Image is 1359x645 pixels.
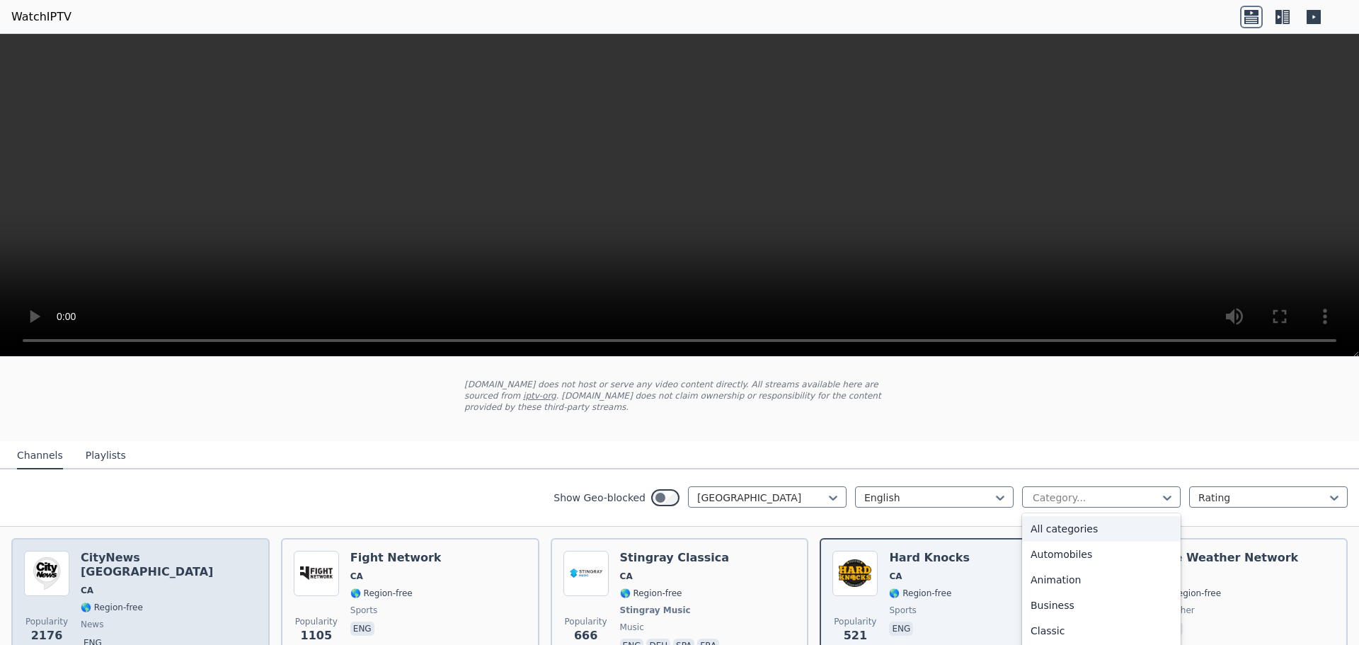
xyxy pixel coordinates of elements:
[294,551,339,596] img: Fight Network
[1022,542,1181,567] div: Automobiles
[620,605,691,616] span: Stingray Music
[350,622,374,636] p: eng
[350,588,413,599] span: 🌎 Region-free
[86,443,126,469] button: Playlists
[889,622,913,636] p: eng
[11,8,71,25] a: WatchIPTV
[1159,551,1298,565] h6: The Weather Network
[81,602,143,613] span: 🌎 Region-free
[889,571,902,582] span: CA
[565,616,607,627] span: Popularity
[24,551,69,596] img: CityNews Toronto
[25,616,68,627] span: Popularity
[17,443,63,469] button: Channels
[889,551,970,565] h6: Hard Knocks
[350,551,442,565] h6: Fight Network
[464,379,895,413] p: [DOMAIN_NAME] does not host or serve any video content directly. All streams available here are s...
[31,627,63,644] span: 2176
[620,571,633,582] span: CA
[295,616,338,627] span: Popularity
[301,627,333,644] span: 1105
[1159,605,1195,616] span: weather
[844,627,867,644] span: 521
[620,551,730,565] h6: Stingray Classica
[1022,516,1181,542] div: All categories
[81,619,103,630] span: news
[350,605,377,616] span: sports
[620,588,682,599] span: 🌎 Region-free
[1022,593,1181,618] div: Business
[350,571,363,582] span: CA
[554,491,646,505] label: Show Geo-blocked
[889,588,951,599] span: 🌎 Region-free
[1159,588,1221,599] span: 🌎 Region-free
[889,605,916,616] span: sports
[832,551,878,596] img: Hard Knocks
[1022,618,1181,644] div: Classic
[574,627,597,644] span: 666
[81,551,257,579] h6: CityNews [GEOGRAPHIC_DATA]
[81,585,93,596] span: CA
[563,551,609,596] img: Stingray Classica
[834,616,876,627] span: Popularity
[620,622,644,633] span: music
[523,391,556,401] a: iptv-org
[1022,567,1181,593] div: Animation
